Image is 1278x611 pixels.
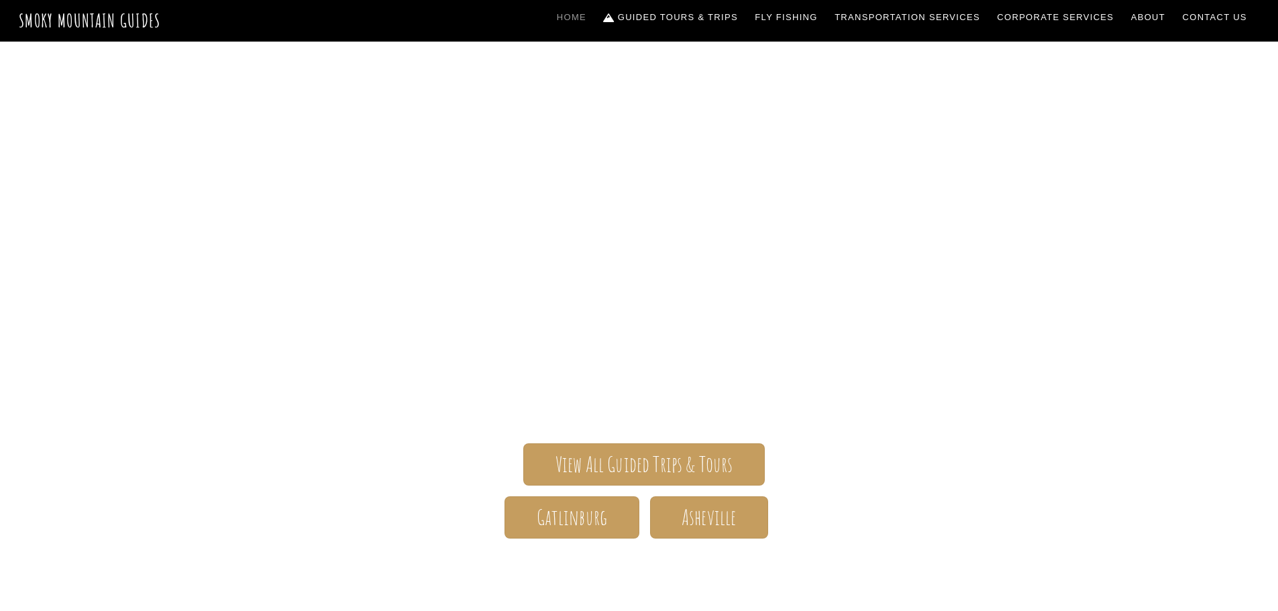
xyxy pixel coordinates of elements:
a: Fly Fishing [750,3,823,32]
h1: Your adventure starts here. [250,560,1028,592]
span: Asheville [682,510,736,524]
a: Guided Tours & Trips [598,3,743,32]
span: View All Guided Trips & Tours [555,457,733,471]
span: The ONLY one-stop, full Service Guide Company for the Gatlinburg and [GEOGRAPHIC_DATA] side of th... [250,300,1028,403]
a: Contact Us [1177,3,1253,32]
a: Gatlinburg [504,496,639,539]
a: Asheville [650,496,768,539]
a: About [1126,3,1171,32]
a: Transportation Services [829,3,985,32]
a: Corporate Services [992,3,1120,32]
a: Home [551,3,592,32]
a: View All Guided Trips & Tours [523,443,764,486]
a: Smoky Mountain Guides [19,9,161,32]
span: Smoky Mountain Guides [250,233,1028,300]
span: Gatlinburg [537,510,608,524]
